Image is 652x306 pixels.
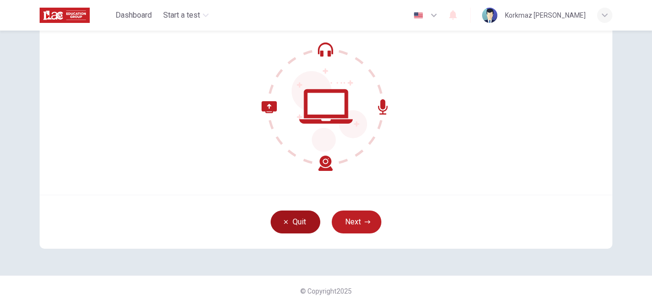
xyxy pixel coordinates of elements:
div: Korkmaz [PERSON_NAME] [505,10,586,21]
button: Dashboard [112,7,156,24]
span: Start a test [163,10,200,21]
button: Quit [271,211,320,233]
img: Profile picture [482,8,497,23]
span: Dashboard [116,10,152,21]
span: © Copyright 2025 [300,287,352,295]
a: ILAC logo [40,6,112,25]
img: ILAC logo [40,6,90,25]
button: Next [332,211,381,233]
button: Start a test [159,7,212,24]
img: en [412,12,424,19]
